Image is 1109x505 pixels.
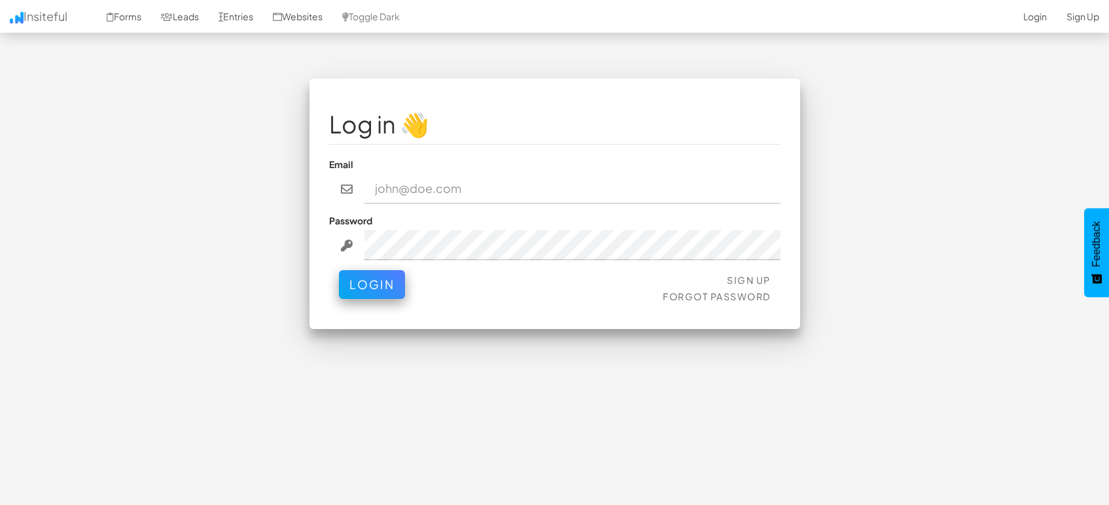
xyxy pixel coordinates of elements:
img: icon.png [10,12,24,24]
button: Login [339,270,405,299]
input: john@doe.com [364,174,781,204]
label: Email [329,158,353,171]
a: Forgot Password [663,290,771,302]
h1: Log in 👋 [329,111,781,137]
span: Feedback [1091,221,1102,267]
label: Password [329,214,372,227]
button: Feedback - Show survey [1084,208,1109,297]
a: Sign Up [727,274,771,286]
